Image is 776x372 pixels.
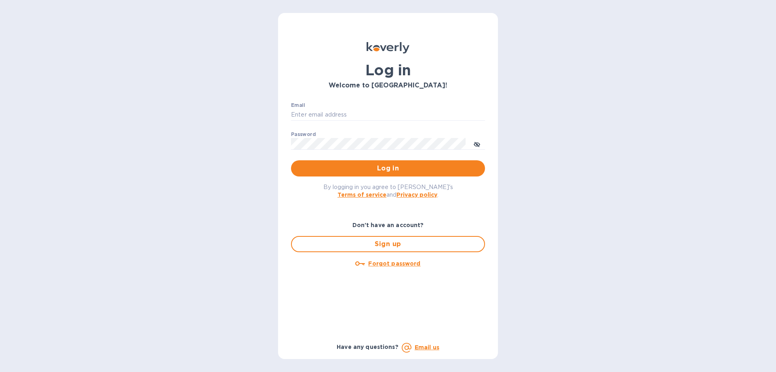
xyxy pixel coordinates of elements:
[297,164,479,173] span: Log in
[323,184,453,198] span: By logging in you agree to [PERSON_NAME]'s and .
[368,260,420,267] u: Forgot password
[396,191,437,198] a: Privacy policy
[367,42,409,53] img: Koverly
[291,236,485,252] button: Sign up
[291,62,485,79] h1: Log in
[291,132,316,137] label: Password
[337,344,399,350] b: Have any questions?
[337,191,386,198] a: Terms of service
[298,239,478,249] span: Sign up
[291,103,305,108] label: Email
[469,136,485,152] button: toggle password visibility
[291,109,485,121] input: Enter email address
[415,344,439,351] a: Email us
[291,82,485,89] h3: Welcome to [GEOGRAPHIC_DATA]!
[352,222,424,228] b: Don't have an account?
[291,160,485,176] button: Log in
